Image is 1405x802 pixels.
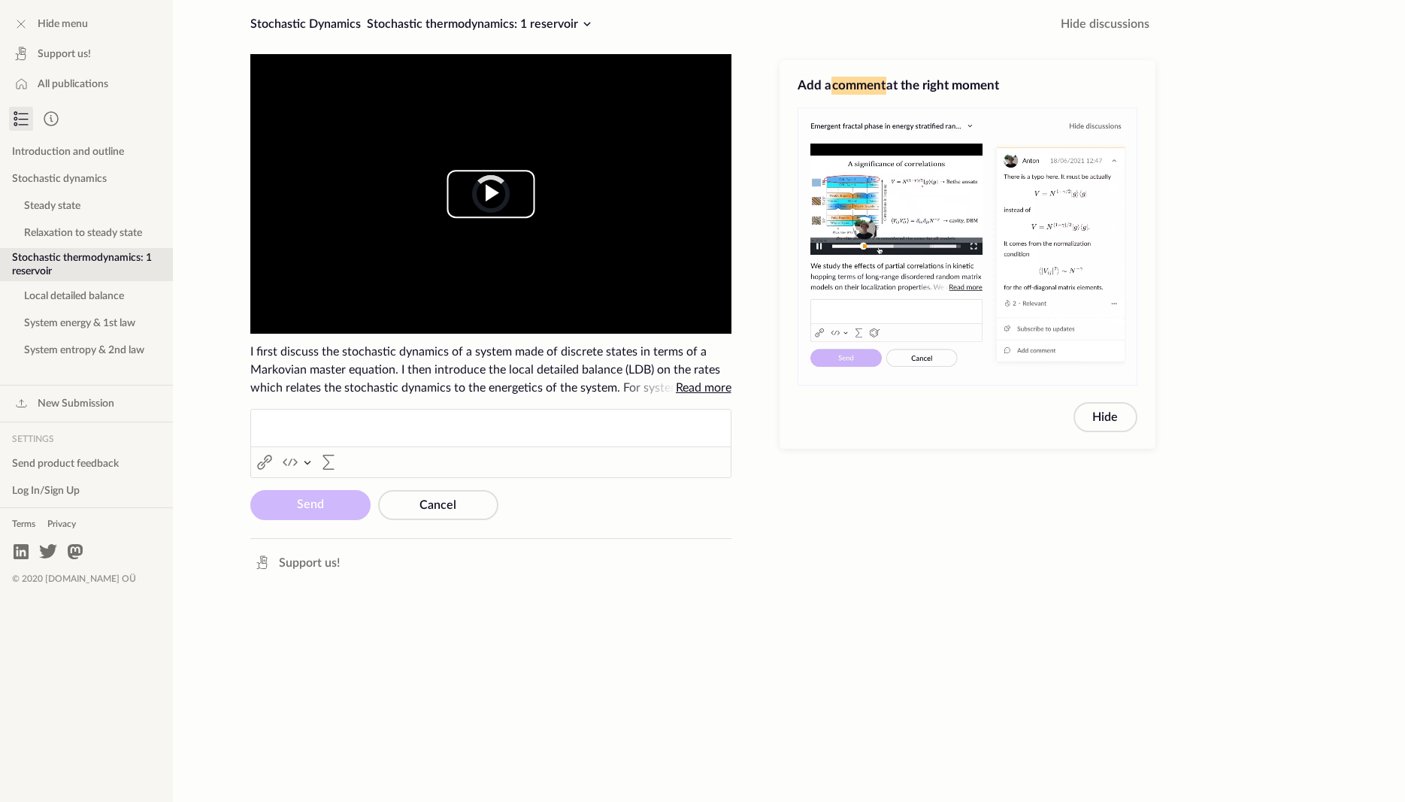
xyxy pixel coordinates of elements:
span: Hide discussions [1061,15,1149,33]
span: Read more [676,382,731,394]
span: comment [831,77,886,95]
button: Play Video [447,170,534,218]
button: Cancel [378,490,498,520]
span: Support us! [279,554,340,572]
h3: Add a at the right moment [798,77,1137,95]
a: Support us! [247,551,346,575]
span: Send [297,498,324,510]
div: Video Player [250,54,731,334]
span: Cancel [419,499,456,511]
button: Stochastic DynamicsStochastic thermodynamics: 1 reservoir [244,12,602,36]
span: I first discuss the stochastic dynamics of a system made of discrete states in terms of a Markovi... [250,343,731,397]
button: Hide [1073,402,1137,432]
span: Stochastic thermodynamics: 1 reservoir [367,18,578,30]
span: Stochastic Dynamics [250,18,361,30]
button: Send [250,490,371,520]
